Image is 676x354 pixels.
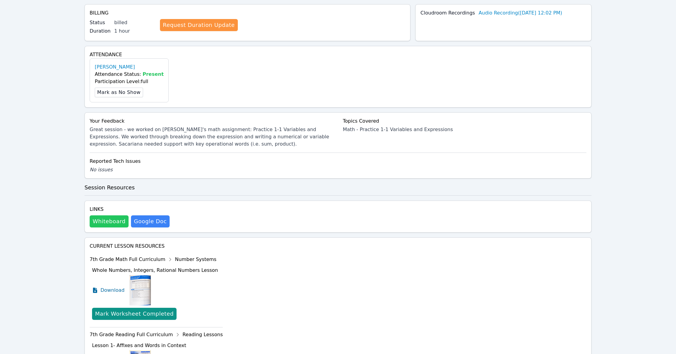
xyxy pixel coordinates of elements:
button: Mark Worksheet Completed [92,308,177,320]
div: 7th Grade Reading Full Curriculum Reading Lessons [90,330,223,340]
img: Whole Numbers, Integers, Rational Numbers Lesson [129,275,151,305]
a: Google Doc [131,215,170,227]
h4: Current Lesson Resources [90,243,586,250]
div: Topics Covered [343,117,586,125]
div: Attendance Status: [95,71,164,78]
div: Participation Level: full [95,78,164,85]
span: No issues [90,167,113,172]
div: 1 hour [114,27,155,35]
span: Present [143,71,164,77]
div: Your Feedback [90,117,333,125]
h4: Links [90,206,170,213]
span: Lesson 1- Affixes and Words in Context [92,343,186,348]
div: Mark Worksheet Completed [95,310,174,318]
div: 7th Grade Math Full Curriculum Number Systems [90,255,223,264]
div: Great session - we worked on [PERSON_NAME]'s math assignment: Practice 1-1 Variables and Expressi... [90,126,333,148]
label: Duration [90,27,111,35]
h3: Session Resources [84,183,591,192]
span: Download [100,287,125,294]
a: [PERSON_NAME] [95,63,135,71]
button: Mark as No Show [95,88,143,97]
h4: Billing [90,9,405,17]
div: Reported Tech Issues [90,158,586,165]
span: Whole Numbers, Integers, Rational Numbers Lesson [92,267,218,273]
div: Math - Practice 1-1 Variables and Expressions [343,126,586,133]
h4: Attendance [90,51,586,58]
a: Download [92,275,125,305]
div: billed [114,19,155,26]
label: Status [90,19,111,26]
button: Whiteboard [90,215,129,227]
a: Request Duration Update [160,19,238,31]
a: Audio Recording([DATE] 12:02 PM) [479,9,562,17]
label: Cloudroom Recordings [420,9,475,17]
